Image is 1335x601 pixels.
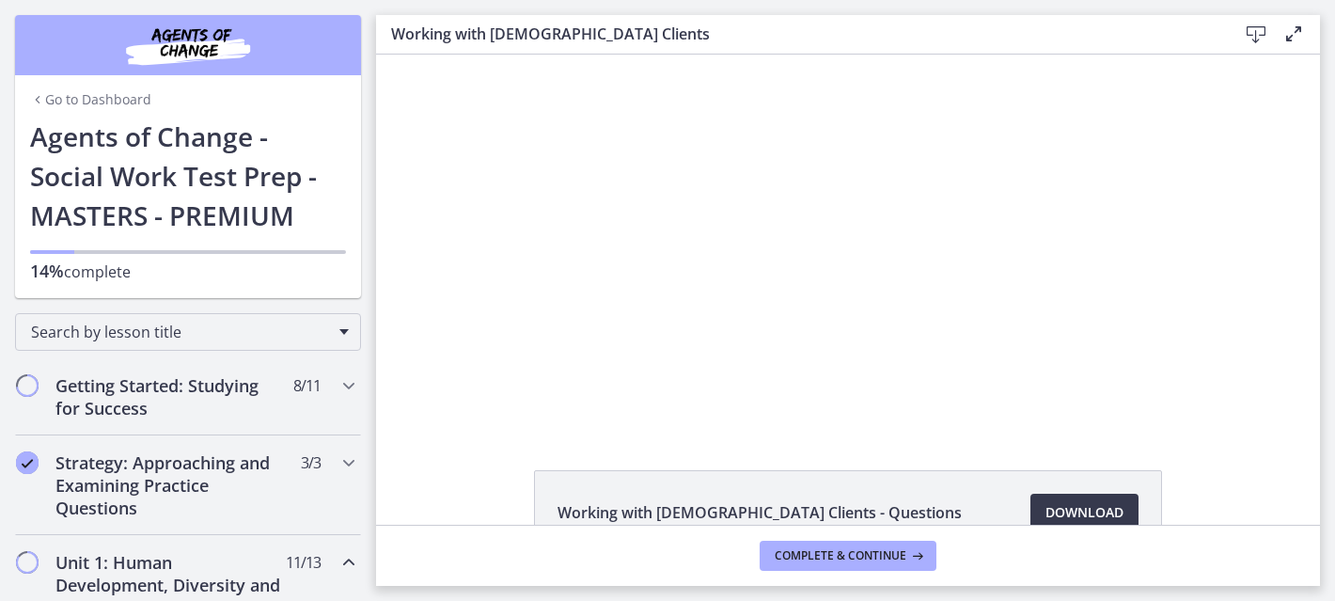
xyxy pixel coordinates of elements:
[376,55,1320,427] iframe: Video Lesson
[775,548,906,563] span: Complete & continue
[31,322,330,342] span: Search by lesson title
[301,451,321,474] span: 3 / 3
[558,501,962,524] span: Working with [DEMOGRAPHIC_DATA] Clients - Questions
[55,451,285,519] h2: Strategy: Approaching and Examining Practice Questions
[30,90,151,109] a: Go to Dashboard
[286,551,321,574] span: 11 / 13
[391,23,1207,45] h3: Working with [DEMOGRAPHIC_DATA] Clients
[293,374,321,397] span: 8 / 11
[55,374,285,419] h2: Getting Started: Studying for Success
[1030,494,1139,531] a: Download
[30,260,64,282] span: 14%
[1045,501,1123,524] span: Download
[75,23,301,68] img: Agents of Change
[30,260,346,283] p: complete
[760,541,936,571] button: Complete & continue
[16,451,39,474] i: Completed
[30,117,346,235] h1: Agents of Change - Social Work Test Prep - MASTERS - PREMIUM
[15,313,361,351] div: Search by lesson title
